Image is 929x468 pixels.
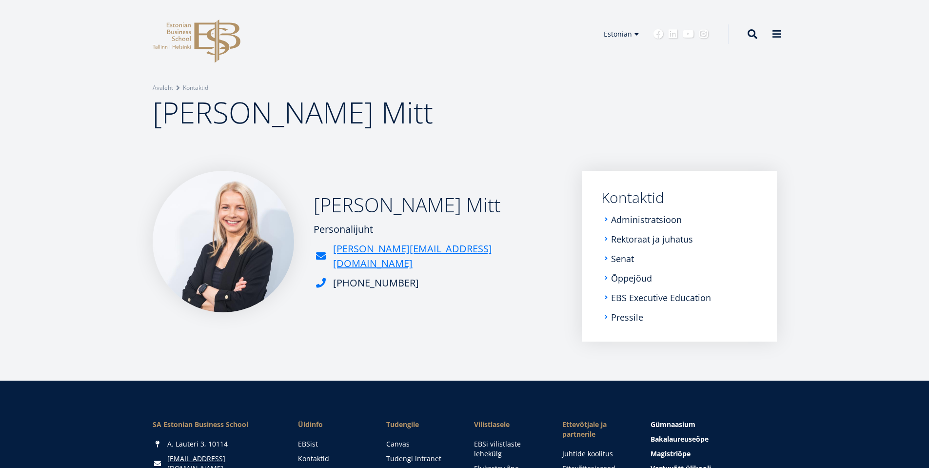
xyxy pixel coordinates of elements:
[611,215,682,224] a: Administratsioon
[651,449,691,458] span: Magistriõpe
[651,449,776,459] a: Magistriõpe
[153,92,433,132] span: [PERSON_NAME] Mitt
[386,454,455,464] a: Tudengi intranet
[153,420,278,429] div: SA Estonian Business School
[562,449,631,459] a: Juhtide koolitus
[386,420,455,429] a: Tudengile
[699,29,709,39] a: Instagram
[153,439,278,449] div: A. Lauteri 3, 10114
[651,420,776,429] a: Gümnaasium
[651,420,695,429] span: Gümnaasium
[651,434,709,444] span: Bakalaureuseõpe
[333,242,562,271] a: [PERSON_NAME][EMAIL_ADDRESS][DOMAIN_NAME]
[651,434,776,444] a: Bakalaureuseõpe
[298,439,367,449] a: EBSist
[611,293,711,303] a: EBS Executive Education
[153,171,294,312] img: Älice Mitt
[562,420,631,439] span: Ettevõtjale ja partnerile
[386,439,455,449] a: Canvas
[611,234,693,244] a: Rektoraat ja juhatus
[183,83,208,93] a: Kontaktid
[611,254,634,264] a: Senat
[474,420,543,429] span: Vilistlasele
[668,29,678,39] a: Linkedin
[298,420,367,429] span: Üldinfo
[314,222,562,237] div: Personalijuht
[611,312,643,322] a: Pressile
[314,193,562,217] h2: [PERSON_NAME] Mitt
[653,29,663,39] a: Facebook
[333,276,419,290] div: [PHONE_NUMBER]
[153,83,173,93] a: Avaleht
[601,190,757,205] a: Kontaktid
[474,439,543,459] a: EBSi vilistlaste lehekülg
[611,273,652,283] a: Õppejõud
[683,29,694,39] a: Youtube
[298,454,367,464] a: Kontaktid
